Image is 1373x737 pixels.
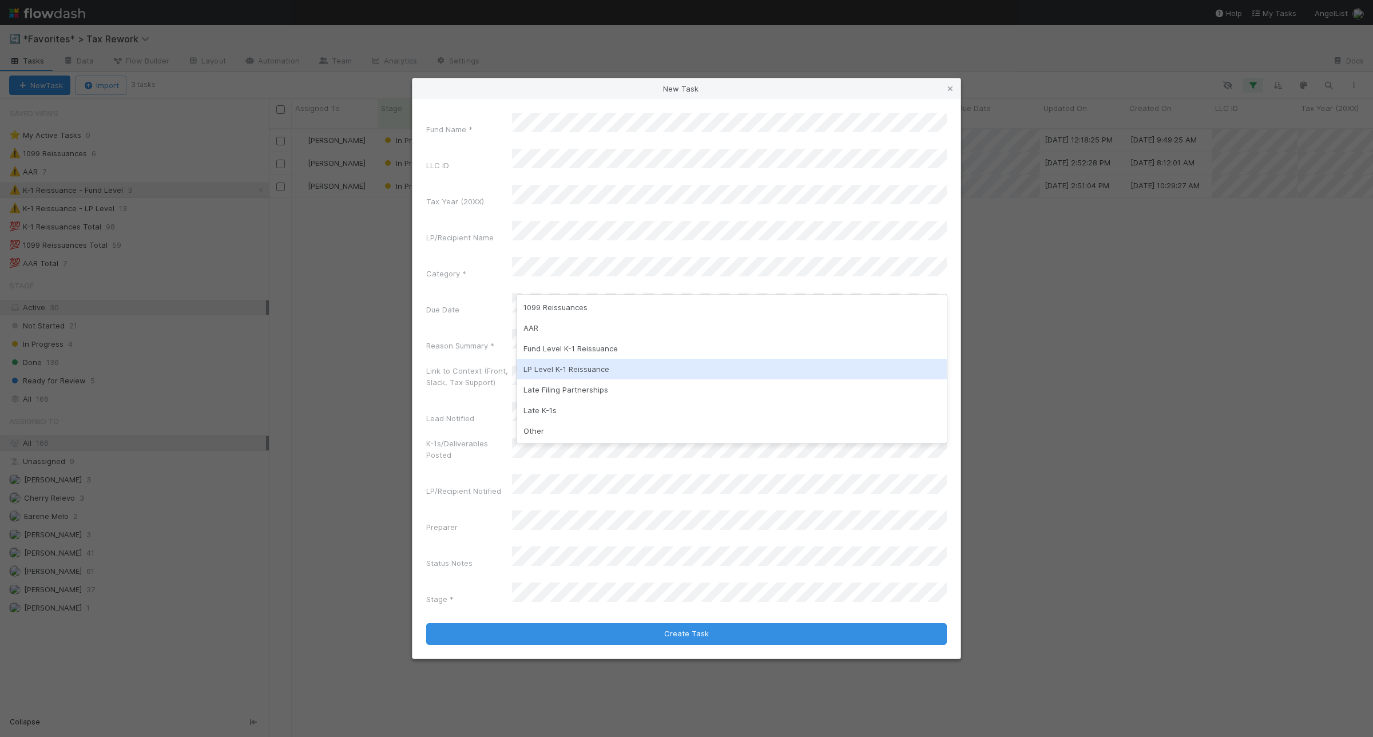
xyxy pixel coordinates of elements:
label: Status Notes [426,557,473,569]
div: Late Filing Partnerships [517,379,947,400]
label: Link to Context (Front, Slack, Tax Support) [426,365,512,388]
div: LP Level K-1 Reissuance [517,359,947,379]
label: LLC ID [426,160,449,171]
label: Lead Notified [426,413,474,424]
button: Create Task [426,623,947,645]
label: LP/Recipient Name [426,232,494,243]
div: 1099 Reissuances [517,297,947,318]
label: Preparer [426,521,458,533]
div: Other [517,421,947,441]
div: AAR [517,318,947,338]
label: Tax Year (20XX) [426,196,484,207]
div: Late K-1s [517,400,947,421]
label: Reason Summary * [426,340,494,351]
label: LP/Recipient Notified [426,485,501,497]
label: K-1s/Deliverables Posted [426,438,512,461]
label: Stage * [426,593,454,605]
label: Category * [426,268,466,279]
div: New Task [412,78,961,99]
div: Fund Level K-1 Reissuance [517,338,947,359]
label: Fund Name * [426,124,473,135]
label: Due Date [426,304,459,315]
